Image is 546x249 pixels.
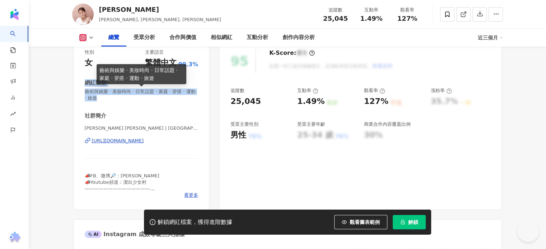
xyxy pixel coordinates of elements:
div: 互動分析 [247,33,268,42]
div: 觀看率 [364,87,385,94]
div: 互動率 [297,87,318,94]
span: 1.49% [360,15,382,22]
span: 127% [397,15,417,22]
div: 觀看率 [394,6,421,14]
span: 25,045 [323,15,348,22]
a: [URL][DOMAIN_NAME] [85,138,199,144]
div: 受眾主要年齡 [297,121,325,128]
div: 總覽 [108,33,119,42]
span: [PERSON_NAME] [PERSON_NAME] | [GEOGRAPHIC_DATA] [85,125,199,131]
span: 看更多 [184,192,198,198]
div: 藝術與娛樂 · 美妝時尚 · 日常話題 · 家庭 · 穿搭 · 運動 · 旅遊 [97,64,186,84]
div: [URL][DOMAIN_NAME] [92,138,144,144]
div: 漲粉率 [431,87,452,94]
button: 觀看圖表範例 [334,215,387,229]
button: 解鎖 [393,215,426,229]
div: 相似網紅 [211,33,232,42]
div: 創作內容分析 [283,33,315,42]
div: 社群簡介 [85,112,106,120]
div: K-Score : [269,49,315,57]
span: rise [10,107,16,123]
span: 解鎖 [408,219,418,225]
div: 25,045 [230,96,261,107]
img: logo icon [9,9,20,20]
div: 解鎖網紅檔案，獲得進階數據 [158,219,232,226]
span: 📣FB、微博🔎：[PERSON_NAME] 📣Youtube頻道：潔出少女村 —————————————— 工作請聯絡：[PERSON_NAME]💚 whatsapp：[PHONE_NUMBER... [85,173,188,224]
div: 受眾主要性別 [230,121,258,128]
img: KOL Avatar [72,4,94,25]
span: 99.3% [178,61,199,68]
div: 1.49% [297,96,325,107]
div: 近三個月 [478,32,503,43]
img: chrome extension [8,232,22,243]
div: 繁體中文 [145,57,177,68]
div: 追蹤數 [322,6,349,14]
div: 女 [85,57,93,68]
span: [PERSON_NAME], [PERSON_NAME], [PERSON_NAME] [99,17,221,22]
div: 男性 [230,130,246,141]
span: lock [400,220,405,225]
div: 追蹤數 [230,87,244,94]
div: 網紅類型 [85,79,106,87]
div: 合作與價值 [169,33,196,42]
span: 藝術與娛樂 · 美妝時尚 · 日常話題 · 家庭 · 穿搭 · 運動 · 旅遊 [85,88,199,101]
div: 受眾分析 [134,33,155,42]
span: 觀看圖表範例 [350,219,380,225]
div: 127% [364,96,388,107]
a: search [10,26,24,54]
div: 性別 [85,49,94,56]
div: 互動率 [358,6,385,14]
div: [PERSON_NAME] [99,5,221,14]
div: 主要語言 [145,49,164,56]
div: 商業合作內容覆蓋比例 [364,121,411,128]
